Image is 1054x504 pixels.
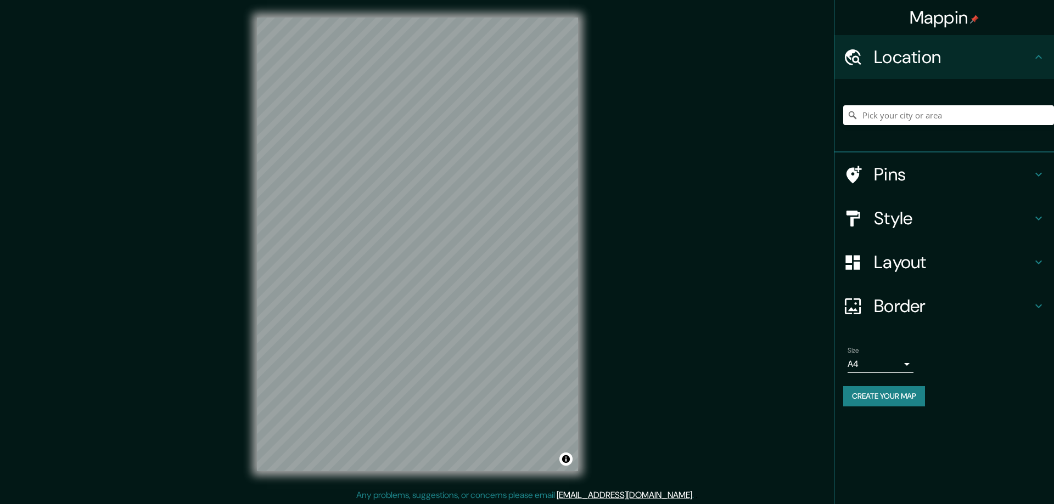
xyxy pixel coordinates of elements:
[257,18,578,471] canvas: Map
[557,489,692,501] a: [EMAIL_ADDRESS][DOMAIN_NAME]
[834,240,1054,284] div: Layout
[874,207,1032,229] h4: Style
[874,251,1032,273] h4: Layout
[834,284,1054,328] div: Border
[559,452,573,466] button: Toggle attribution
[970,15,979,24] img: pin-icon.png
[834,196,1054,240] div: Style
[874,46,1032,68] h4: Location
[694,489,696,502] div: .
[356,489,694,502] p: Any problems, suggestions, or concerns please email .
[874,163,1032,185] h4: Pins
[874,295,1032,317] h4: Border
[696,489,698,502] div: .
[848,346,859,355] label: Size
[834,35,1054,79] div: Location
[843,105,1054,125] input: Pick your city or area
[956,461,1042,492] iframe: Help widget launcher
[910,7,979,29] h4: Mappin
[848,355,913,373] div: A4
[834,152,1054,196] div: Pins
[843,386,925,406] button: Create your map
